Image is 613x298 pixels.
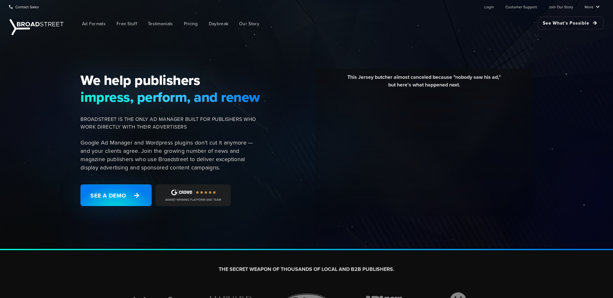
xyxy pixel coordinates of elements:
[234,17,264,31] a: Our Story
[143,17,178,31] a: Testimonials
[549,0,573,13] a: Join Our Story
[77,17,110,31] a: Ad Formats
[320,93,528,210] iframe: YouTube video player
[9,0,39,13] a: Contact Sales
[128,266,485,273] h2: THE SECRET WEAPON OF THOUSANDS OF LOCAL AND B2B PUBLISHERS.
[82,20,106,27] span: Ad Formats
[10,19,64,35] img: Broadstreet | The Ad Manager for Small Publishers
[538,17,603,29] a: See What's Possible
[585,0,600,13] a: More
[184,20,198,27] span: Pricing
[148,20,173,27] span: Testimonials
[320,73,528,93] div: This Jersey butcher almost canceled because "nobody saw his ad," but here's what happened next.
[204,17,233,31] a: Daybreak
[117,20,137,27] span: Free Stuff
[209,20,228,27] span: Daybreak
[112,17,142,31] a: Free Stuff
[80,138,261,172] p: Google Ad Manager and Wordpress plugins don't cut it anymore — and your clients agree. Join the g...
[239,20,259,27] span: Our Story
[80,89,261,105] span: impress, perform, and renew
[67,13,603,34] nav: Main
[80,184,152,206] a: See a Demo
[80,115,261,131] span: BROADSTREET IS THE ONLY AD MANAGER BUILT FOR PUBLISHERS WHO WORK DIRECTLY WITH THEIR ADVERTISERS
[80,72,261,88] span: We help publishers
[484,0,494,13] a: Login
[505,0,537,13] a: Customer Support
[179,17,203,31] a: Pricing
